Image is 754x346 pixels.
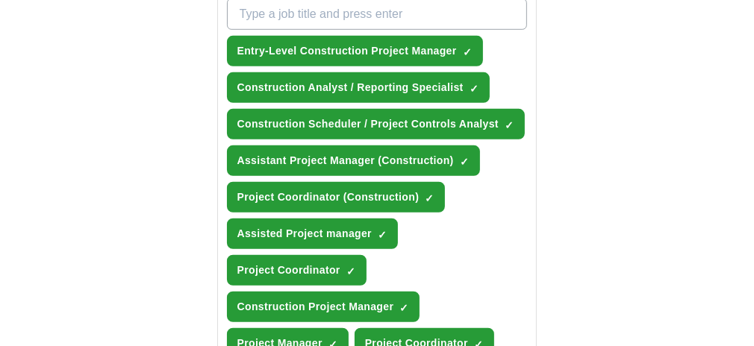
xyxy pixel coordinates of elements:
[237,80,464,95] span: Construction Analyst / Reporting Specialist
[237,299,394,315] span: Construction Project Manager
[346,265,355,277] span: ✓
[227,218,398,249] button: Assisted Project manager✓
[237,189,420,205] span: Project Coordinator (Construction)
[470,83,479,95] span: ✓
[463,46,472,58] span: ✓
[227,182,446,213] button: Project Coordinator (Construction)✓
[237,262,340,278] span: Project Coordinator
[237,153,454,169] span: Assistant Project Manager (Construction)
[505,119,514,131] span: ✓
[237,43,457,59] span: Entry-Level Construction Project Manager
[399,302,408,314] span: ✓
[425,192,434,204] span: ✓
[227,145,480,176] button: Assistant Project Manager (Construction)✓
[227,109,525,139] button: Construction Scheduler / Project Controls Analyst✓
[460,156,469,168] span: ✓
[237,116,499,132] span: Construction Scheduler / Project Controls Analyst
[227,255,367,286] button: Project Coordinator✓
[227,292,420,322] button: Construction Project Manager✓
[237,226,372,242] span: Assisted Project manager
[227,36,483,66] button: Entry-Level Construction Project Manager✓
[378,229,387,241] span: ✓
[227,72,490,103] button: Construction Analyst / Reporting Specialist✓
